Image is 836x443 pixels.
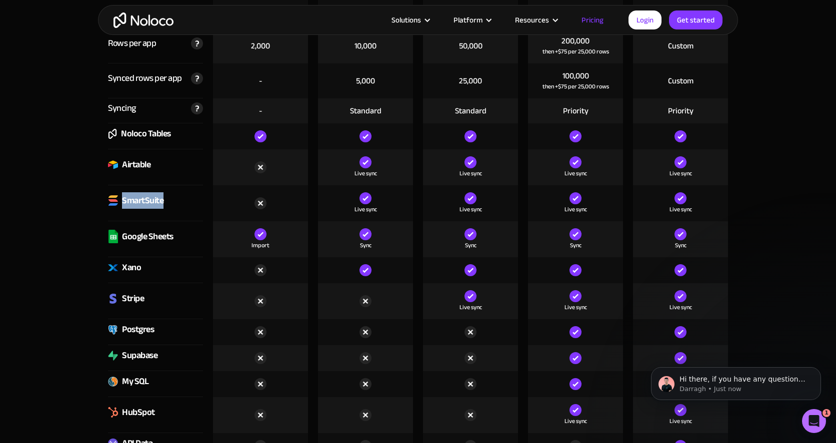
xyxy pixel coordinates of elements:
[669,416,692,426] div: Live sync
[122,322,154,337] div: Postgres
[563,105,588,116] div: Priority
[668,75,693,86] div: Custom
[459,75,482,86] div: 25,000
[379,13,441,26] div: Solutions
[354,204,377,214] div: Live sync
[360,240,371,250] div: Sync
[502,13,569,26] div: Resources
[459,168,482,178] div: Live sync
[259,105,262,116] div: -
[802,409,826,433] iframe: Intercom live chat
[675,240,686,250] div: Sync
[122,291,144,306] div: Stripe
[564,302,587,312] div: Live sync
[354,40,376,51] div: 10,000
[122,229,173,244] div: Google Sheets
[561,35,589,46] div: 200,000
[356,75,375,86] div: 5,000
[122,193,163,208] div: SmartSuite
[459,40,482,51] div: 50,000
[441,13,502,26] div: Platform
[251,40,270,51] div: 2,000
[669,302,692,312] div: Live sync
[122,260,141,275] div: Xano
[669,204,692,214] div: Live sync
[822,409,830,417] span: 1
[122,157,150,172] div: Airtable
[636,346,836,416] iframe: Intercom notifications message
[542,81,609,91] div: then +$75 per 25,000 rows
[113,12,173,28] a: home
[453,13,482,26] div: Platform
[570,240,581,250] div: Sync
[455,105,486,116] div: Standard
[542,46,609,56] div: then +$75 per 25,000 rows
[628,10,661,29] a: Login
[569,13,616,26] a: Pricing
[465,240,476,250] div: Sync
[669,168,692,178] div: Live sync
[668,105,693,116] div: Priority
[121,126,171,141] div: Noloco Tables
[122,374,148,389] div: My SQL
[459,204,482,214] div: Live sync
[564,204,587,214] div: Live sync
[259,75,262,86] div: -
[108,101,136,116] div: Syncing
[515,13,549,26] div: Resources
[669,10,722,29] a: Get started
[122,405,155,420] div: HubSpot
[354,168,377,178] div: Live sync
[108,71,182,86] div: Synced rows per app
[251,240,269,250] div: Import
[350,105,381,116] div: Standard
[564,416,587,426] div: Live sync
[122,348,157,363] div: Supabase
[459,302,482,312] div: Live sync
[108,36,156,51] div: Rows per app
[562,70,589,81] div: 100,000
[564,168,587,178] div: Live sync
[391,13,421,26] div: Solutions
[668,40,693,51] div: Custom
